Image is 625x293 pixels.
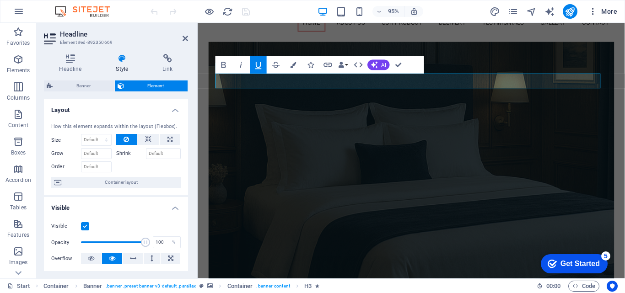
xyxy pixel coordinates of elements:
[199,283,204,288] i: This element is a customizable preset
[60,38,170,47] h3: Element #ed-892350669
[386,6,401,17] h6: 95%
[51,177,181,188] button: Container layout
[44,99,188,116] h4: Layout
[207,283,213,288] i: This element contains a background
[227,281,253,292] span: Click to select. Double-click to edit
[10,204,27,211] p: Tables
[51,138,81,143] label: Size
[302,56,319,74] button: Icons
[544,6,555,17] i: AI Writer
[81,161,112,172] input: Default
[372,6,405,17] button: 95%
[43,281,69,292] span: Click to select. Double-click to edit
[490,6,501,17] button: design
[7,281,30,292] a: Click to cancel selection. Double-click to open Pages
[146,148,181,159] input: Default
[7,94,30,101] p: Columns
[268,56,284,74] button: Strikethrough
[81,148,112,159] input: Default
[256,281,290,292] span: . banner-content
[546,281,560,292] span: 00 00
[315,283,319,288] i: Element contains an animation
[526,6,537,17] i: Navigator
[410,7,418,16] i: On resize automatically adjust zoom level to fit chosen device.
[44,197,188,213] h4: Visible
[55,80,112,91] span: Banner
[101,54,147,73] h4: Style
[147,54,188,73] h4: Link
[51,123,181,131] div: How this element expands within the layout (Flexbox).
[44,80,114,91] button: Banner
[490,6,500,17] i: Design (Ctrl+Alt+Y)
[544,6,555,17] button: text_generator
[222,6,233,17] button: reload
[568,281,599,292] button: Code
[5,5,72,24] div: Get Started 5 items remaining, 0% complete
[250,56,267,74] button: Underline (Ctrl+U)
[350,56,366,74] button: HTML
[8,122,28,129] p: Content
[390,56,407,74] button: Confirm (Ctrl+⏎)
[233,56,249,74] button: Italic (Ctrl+I)
[285,56,302,74] button: Colors
[337,56,350,74] button: Data Bindings
[563,4,577,19] button: publish
[44,54,101,73] h4: Headline
[83,281,102,292] span: Click to select. Double-click to edit
[585,4,621,19] button: More
[167,237,180,248] div: %
[367,60,389,70] button: AI
[51,240,81,245] label: Opacity
[7,231,29,239] p: Features
[320,56,336,74] button: Link
[43,281,320,292] nav: breadcrumb
[537,281,561,292] h6: Session time
[216,56,232,74] button: Bold (Ctrl+B)
[65,2,75,11] div: 5
[53,6,121,17] img: Editor Logo
[572,281,595,292] span: Code
[588,7,617,16] span: More
[25,10,64,18] div: Get Started
[508,6,519,17] button: pages
[304,281,312,292] span: Click to select. Double-click to edit
[222,6,233,17] i: Reload page
[5,176,31,184] p: Accordion
[51,161,81,172] label: Order
[508,6,518,17] i: Pages (Ctrl+Alt+S)
[106,281,196,292] span: . banner .preset-banner-v3-default .parallax
[115,80,188,91] button: Element
[64,177,178,188] span: Container layout
[116,148,146,159] label: Shrink
[51,253,81,264] label: Overflow
[9,259,28,266] p: Images
[7,67,30,74] p: Elements
[60,30,188,38] h2: Headline
[6,39,30,47] p: Favorites
[553,282,554,289] span: :
[526,6,537,17] button: navigator
[204,6,215,17] button: Click here to leave preview mode and continue editing
[127,80,185,91] span: Element
[51,148,81,159] label: Grow
[607,281,618,292] button: Usercentrics
[11,149,26,156] p: Boxes
[51,221,81,232] label: Visible
[381,63,386,68] span: AI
